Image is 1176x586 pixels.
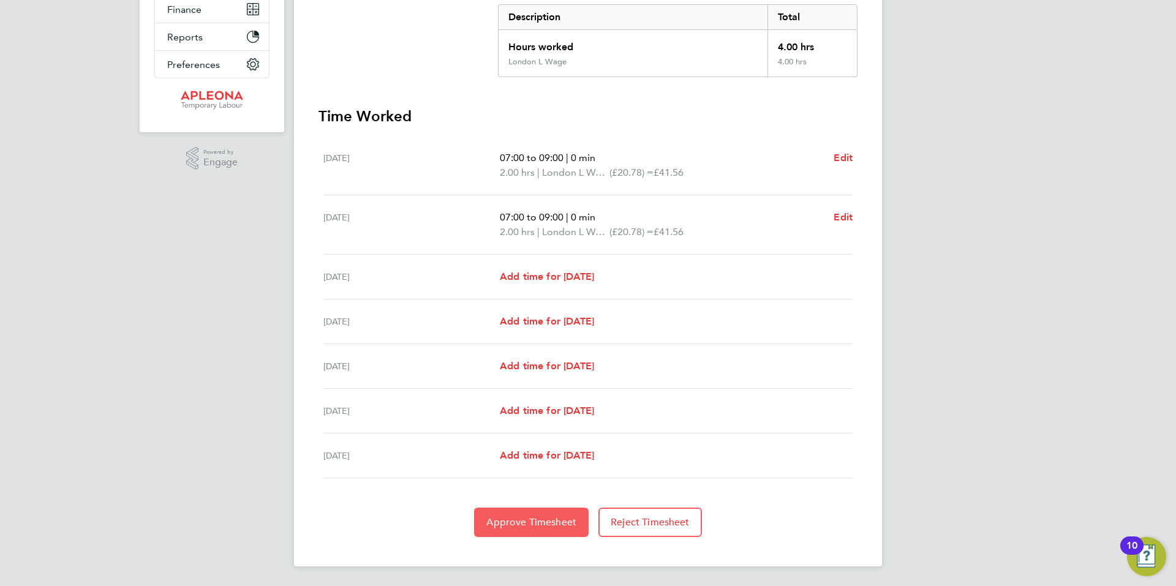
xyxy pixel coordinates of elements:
[323,448,500,463] div: [DATE]
[500,360,594,372] span: Add time for [DATE]
[834,151,853,165] a: Edit
[499,5,767,29] div: Description
[323,314,500,329] div: [DATE]
[318,107,858,126] h3: Time Worked
[500,405,594,416] span: Add time for [DATE]
[542,165,609,180] span: London L Wage
[571,211,595,223] span: 0 min
[609,167,654,178] span: (£20.78) =
[500,359,594,374] a: Add time for [DATE]
[499,30,767,57] div: Hours worked
[167,59,220,70] span: Preferences
[203,147,238,157] span: Powered by
[500,152,563,163] span: 07:00 to 09:00
[500,448,594,463] a: Add time for [DATE]
[834,210,853,225] a: Edit
[500,167,535,178] span: 2.00 hrs
[474,508,589,537] button: Approve Timesheet
[500,271,594,282] span: Add time for [DATE]
[571,152,595,163] span: 0 min
[154,91,269,110] a: Go to home page
[1126,546,1137,562] div: 10
[566,152,568,163] span: |
[598,508,702,537] button: Reject Timesheet
[323,210,500,239] div: [DATE]
[1127,537,1166,576] button: Open Resource Center, 10 new notifications
[500,211,563,223] span: 07:00 to 09:00
[500,226,535,238] span: 2.00 hrs
[767,30,857,57] div: 4.00 hrs
[654,226,684,238] span: £41.56
[542,225,609,239] span: London L Wage
[537,226,540,238] span: |
[323,359,500,374] div: [DATE]
[323,404,500,418] div: [DATE]
[834,211,853,223] span: Edit
[500,315,594,327] span: Add time for [DATE]
[167,4,202,15] span: Finance
[203,157,238,168] span: Engage
[500,269,594,284] a: Add time for [DATE]
[498,4,858,77] div: Summary
[181,91,243,110] img: apleona-logo-retina.png
[155,23,269,50] button: Reports
[155,51,269,78] button: Preferences
[611,516,690,528] span: Reject Timesheet
[323,269,500,284] div: [DATE]
[186,147,238,170] a: Powered byEngage
[167,31,203,43] span: Reports
[566,211,568,223] span: |
[323,151,500,180] div: [DATE]
[609,226,654,238] span: (£20.78) =
[767,5,857,29] div: Total
[537,167,540,178] span: |
[834,152,853,163] span: Edit
[500,314,594,329] a: Add time for [DATE]
[654,167,684,178] span: £41.56
[500,449,594,461] span: Add time for [DATE]
[486,516,576,528] span: Approve Timesheet
[500,404,594,418] a: Add time for [DATE]
[767,57,857,77] div: 4.00 hrs
[508,57,567,67] div: London L Wage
